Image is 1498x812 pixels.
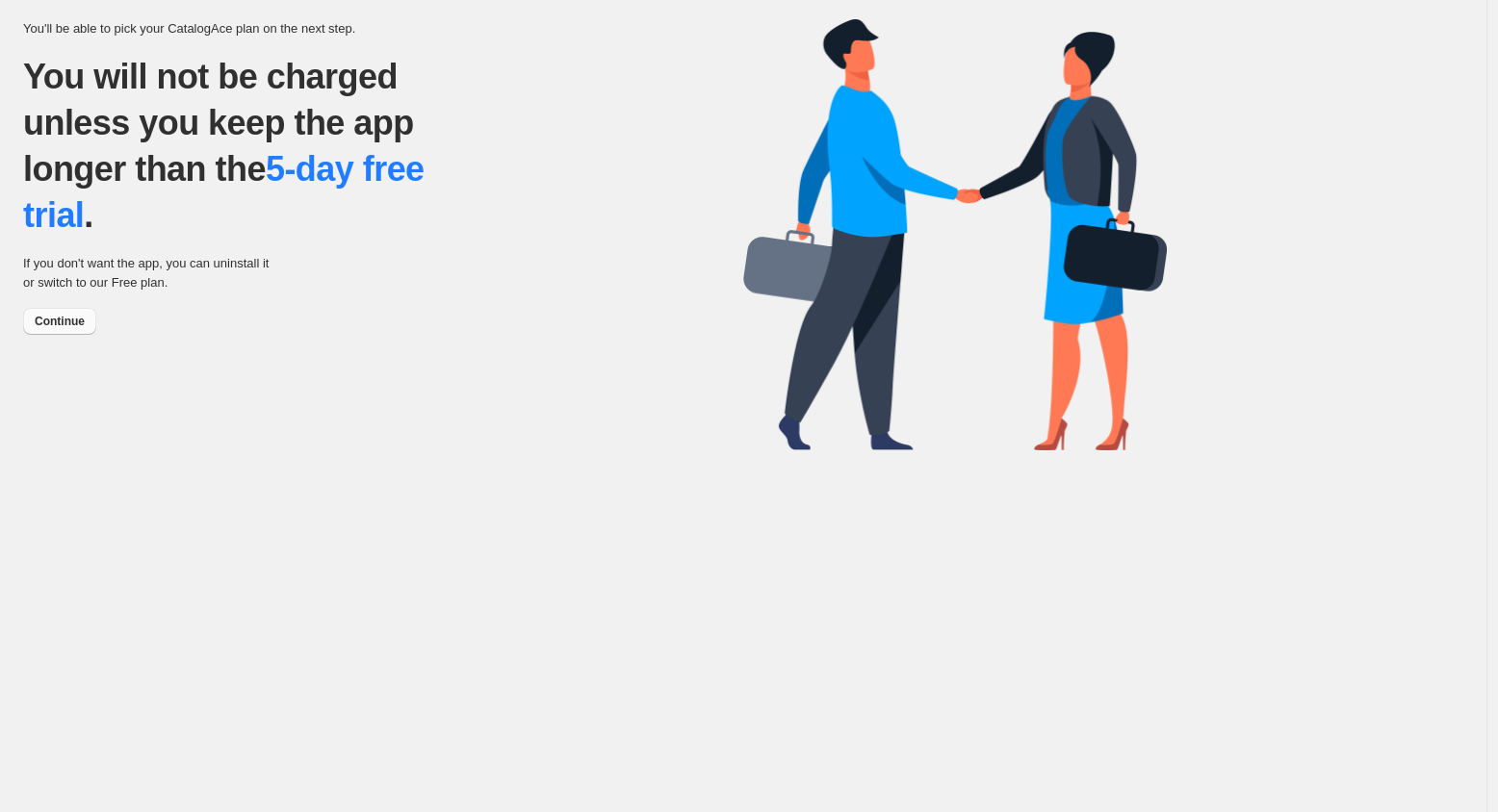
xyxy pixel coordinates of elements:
[23,19,743,38] p: You'll be able to pick your CatalogAce plan on the next step.
[35,314,85,329] span: Continue
[23,308,96,335] button: Continue
[743,19,1167,450] img: trial
[23,254,278,292] p: If you don't want the app, you can uninstall it or switch to our Free plan.
[23,54,476,239] p: You will not be charged unless you keep the app longer than the .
